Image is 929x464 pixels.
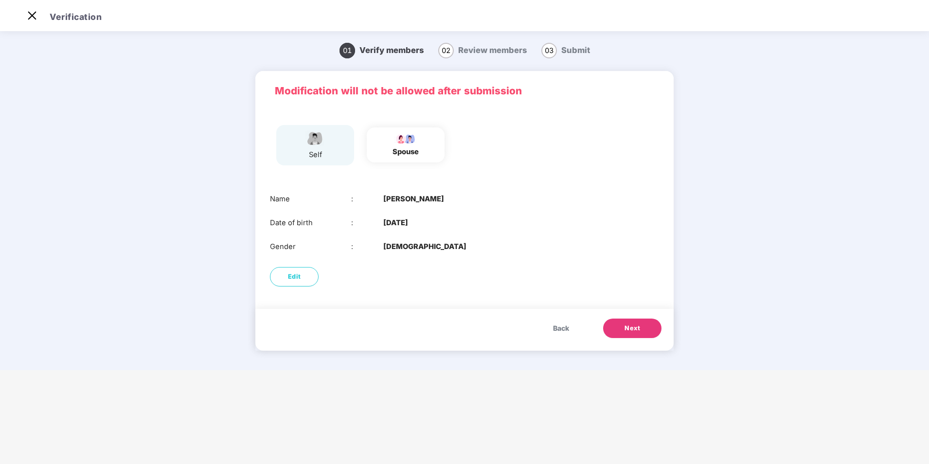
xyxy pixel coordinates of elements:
img: svg+xml;base64,PHN2ZyBpZD0iRW1wbG95ZWVfbWFsZSIgeG1sbnM9Imh0dHA6Ly93d3cudzMub3JnLzIwMDAvc3ZnIiB3aW... [303,130,327,147]
span: 03 [541,43,557,58]
div: spouse [393,146,419,158]
span: Verify members [359,45,424,55]
img: svg+xml;base64,PHN2ZyB4bWxucz0iaHR0cDovL3d3dy53My5vcmcvMjAwMC9zdmciIHdpZHRoPSI5Ny44OTciIGhlaWdodD... [393,132,418,144]
div: : [351,194,384,205]
span: Next [625,323,640,333]
b: [DATE] [383,217,408,229]
div: : [351,241,384,252]
b: [DEMOGRAPHIC_DATA] [383,241,466,252]
span: Review members [458,45,527,55]
button: Back [543,319,579,338]
b: [PERSON_NAME] [383,194,444,205]
div: : [351,217,384,229]
span: Back [553,323,569,334]
div: self [303,149,327,161]
p: Modification will not be allowed after submission [275,83,654,99]
span: Edit [288,272,301,282]
div: Gender [270,241,351,252]
div: Name [270,194,351,205]
span: Submit [561,45,590,55]
span: 01 [339,43,355,58]
button: Next [603,319,661,338]
span: 02 [438,43,454,58]
button: Edit [270,267,319,286]
div: Date of birth [270,217,351,229]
